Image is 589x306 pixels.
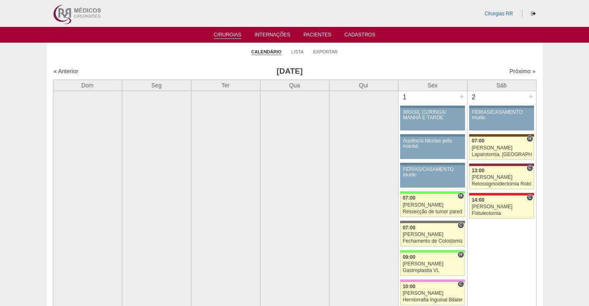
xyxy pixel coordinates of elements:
[403,232,463,237] div: [PERSON_NAME]
[527,91,534,102] div: +
[403,268,463,273] div: Gastroplastia VL
[214,32,241,39] a: Cirurgias
[472,138,484,144] span: 07:00
[400,106,465,108] div: Key: Aviso
[403,291,463,296] div: [PERSON_NAME]
[400,137,465,159] a: Ausência Nicolas pela manhã
[403,209,463,214] div: Ressecção de tumor parede abdominal pélvica
[251,49,281,55] a: Calendário
[400,223,465,246] a: C 07:00 [PERSON_NAME] Fechamento de Colostomia ou Enterostomia
[458,193,464,199] span: Hospital
[53,80,122,91] th: Dom
[472,204,532,210] div: [PERSON_NAME]
[291,49,304,55] a: Lista
[469,164,534,166] div: Key: Sírio Libanês
[472,152,532,157] div: Laparotomia, [GEOGRAPHIC_DATA], Drenagem, Bridas
[467,80,536,91] th: Sáb
[398,91,411,104] div: 1
[398,80,467,91] th: Sex
[458,281,464,287] span: Consultório
[469,106,534,108] div: Key: Aviso
[458,91,465,102] div: +
[400,163,465,165] div: Key: Aviso
[403,110,462,120] div: BRASIL CURINGA/ MANHÃ E TARDE
[467,91,480,104] div: 2
[484,11,513,17] a: Cirurgias RR
[403,202,463,208] div: [PERSON_NAME]
[400,250,465,253] div: Key: Brasil
[169,65,410,77] h3: [DATE]
[469,134,534,137] div: Key: Santa Joana
[403,297,463,303] div: Herniorrafia Inguinal Bilateral
[255,32,291,40] a: Internações
[472,168,484,173] span: 13:00
[472,211,532,216] div: Fistulectomia
[472,197,484,203] span: 14:00
[54,68,79,75] a: « Anterior
[403,261,463,267] div: [PERSON_NAME]
[313,49,338,55] a: Exportar
[458,222,464,229] span: Consultório
[472,145,532,151] div: [PERSON_NAME]
[260,80,329,91] th: Qua
[400,194,465,217] a: H 07:00 [PERSON_NAME] Ressecção de tumor parede abdominal pélvica
[403,254,415,260] span: 09:00
[191,80,260,91] th: Ter
[527,194,533,201] span: Consultório
[400,108,465,130] a: BRASIL CURINGA/ MANHÃ E TARDE
[400,165,465,188] a: FÉRIAS/CASAMENTO murilo
[403,167,462,178] div: FÉRIAS/CASAMENTO murilo
[400,191,465,194] div: Key: Brasil
[527,135,533,142] span: Hospital
[472,175,532,180] div: [PERSON_NAME]
[344,32,375,40] a: Cadastros
[531,11,536,16] i: Sair
[469,166,534,189] a: C 13:00 [PERSON_NAME] Retossigmoidectomia Robótica
[303,32,331,40] a: Pacientes
[122,80,191,91] th: Seg
[469,193,534,195] div: Key: Assunção
[469,108,534,130] a: FÉRIAS/CASAMENTO murilo
[472,181,532,187] div: Retossigmoidectomia Robótica
[403,239,463,244] div: Fechamento de Colostomia ou Enterostomia
[472,110,531,120] div: FÉRIAS/CASAMENTO murilo
[400,134,465,137] div: Key: Aviso
[403,284,415,289] span: 10:00
[527,165,533,171] span: Consultório
[469,195,534,219] a: C 14:00 [PERSON_NAME] Fistulectomia
[469,137,534,160] a: H 07:00 [PERSON_NAME] Laparotomia, [GEOGRAPHIC_DATA], Drenagem, Bridas
[400,253,465,276] a: H 09:00 [PERSON_NAME] Gastroplastia VL
[509,68,535,75] a: Próximo »
[400,221,465,223] div: Key: Santa Catarina
[400,279,465,282] div: Key: Albert Einstein
[458,251,464,258] span: Hospital
[403,195,415,201] span: 07:00
[403,138,462,149] div: Ausência Nicolas pela manhã
[403,225,415,231] span: 07:00
[400,282,465,305] a: C 10:00 [PERSON_NAME] Herniorrafia Inguinal Bilateral
[329,80,398,91] th: Qui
